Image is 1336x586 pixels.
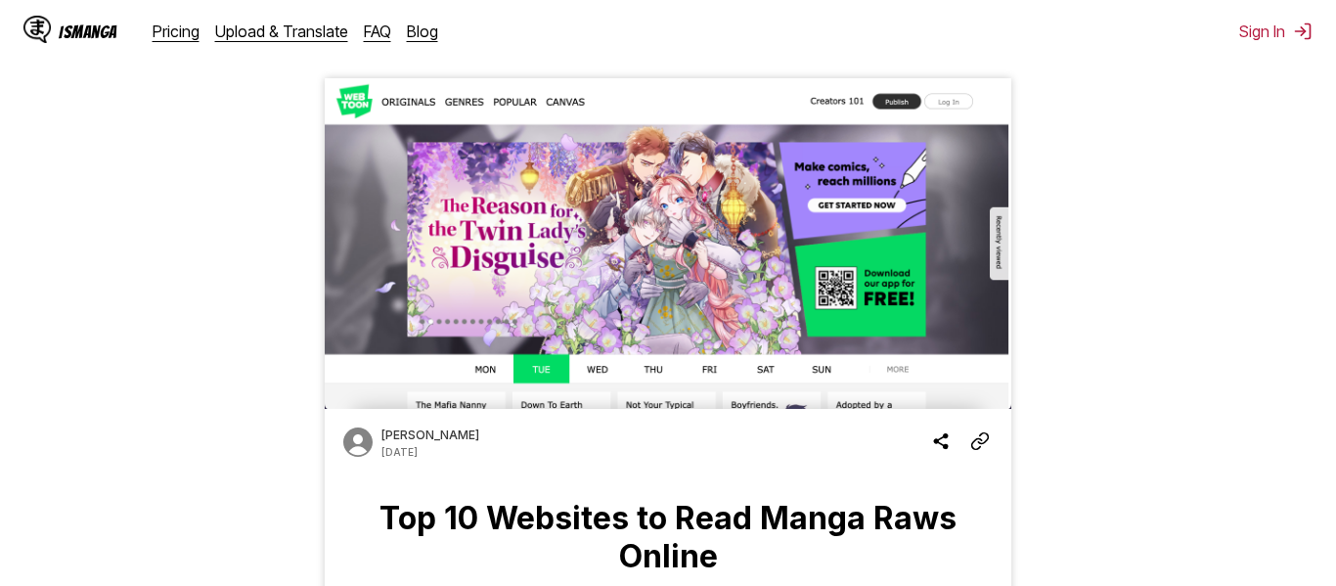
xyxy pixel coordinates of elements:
[340,499,996,575] h1: Top 10 Websites to Read Manga Raws Online
[381,428,479,442] p: Author
[364,22,391,41] a: FAQ
[23,16,153,47] a: IsManga LogoIsManga
[325,78,1011,409] img: Cover
[340,425,376,460] img: Author avatar
[407,22,438,41] a: Blog
[59,23,117,41] div: IsManga
[1239,22,1313,41] button: Sign In
[970,429,990,453] img: Copy Article Link
[215,22,348,41] a: Upload & Translate
[931,429,951,453] img: Share blog
[1293,22,1313,41] img: Sign out
[153,22,200,41] a: Pricing
[381,446,418,458] p: Date published
[23,16,51,43] img: IsManga Logo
